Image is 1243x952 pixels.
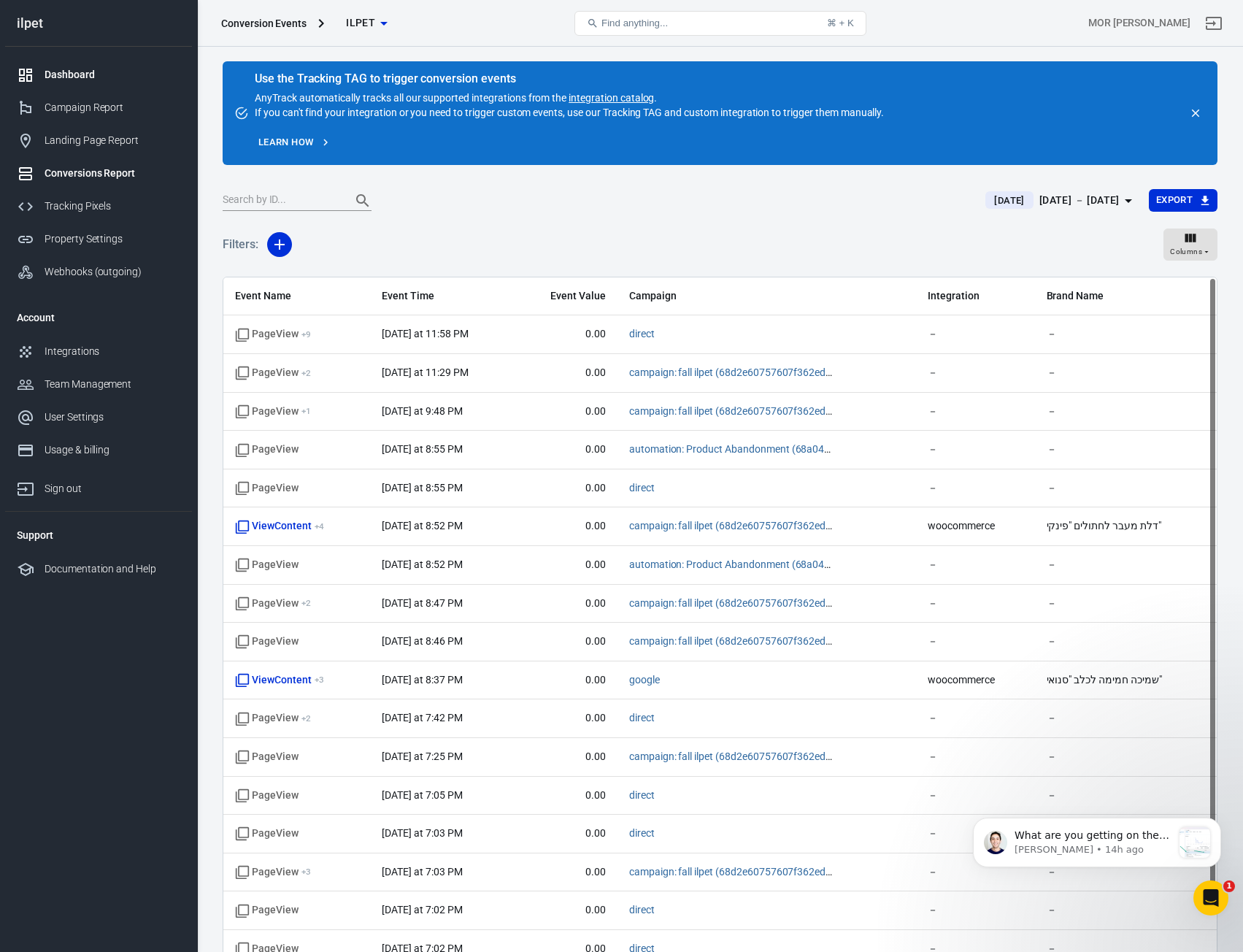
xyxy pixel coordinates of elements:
[45,410,180,425] div: User Settings
[382,289,502,304] span: Event Time
[629,751,944,762] a: campaign: fall ilpet (68d2e60757607f362ed694a0) / email / omnisend
[5,17,192,30] div: ilpet
[526,750,606,764] span: 0.00
[988,193,1030,208] span: [DATE]
[928,711,1023,726] span: －
[629,903,655,918] span: direct
[629,558,834,572] span: automation: Product Abandonment (68a04384ce7ade40afd71d20) / email / omnisend
[235,558,299,572] span: Standard event name
[526,673,606,688] span: 0.00
[928,596,1023,611] span: －
[1170,245,1202,258] span: Columns
[928,558,1023,572] span: －
[382,712,462,723] time: 2025-09-24T19:42:11+03:00
[45,67,180,82] div: Dashboard
[235,788,299,803] span: Standard event name
[629,788,655,803] span: direct
[928,865,1023,880] span: －
[629,520,944,531] a: campaign: fall ilpet (68d2e60757607f362ed694a0) / email / omnisend
[629,634,834,649] span: campaign: fall ilpet (68d2e60757607f362ed694a0) / email / omnisend
[928,673,1023,688] span: woocommerce
[629,789,655,801] a: direct
[45,133,180,148] div: Landing Page Report
[330,9,403,37] button: ilpet
[5,368,192,401] a: Team Management
[382,597,462,609] time: 2025-09-24T20:47:44+03:00
[45,344,180,359] div: Integrations
[382,558,462,570] time: 2025-09-24T20:52:24+03:00
[629,404,834,419] span: campaign: fall ilpet (68d2e60757607f362ed694a0) / email / omnisend
[382,405,462,417] time: 2025-09-24T21:48:07+03:00
[1088,15,1190,31] div: Account id: MBZuPSxE
[1047,481,1206,496] span: －
[5,190,192,223] a: Tracking Pixels
[1223,880,1235,892] span: 1
[5,518,192,553] li: Support
[5,124,192,157] a: Landing Page Report
[1047,442,1206,457] span: －
[235,750,299,764] span: Standard event name
[1047,327,1206,342] span: －
[382,674,462,686] time: 2025-09-24T20:37:42+03:00
[526,634,606,649] span: 0.00
[629,596,834,611] span: campaign: fall ilpet (68d2e60757607f362ed694a0) / email / omnisend
[1185,103,1206,123] button: close
[235,366,311,380] span: PageView
[45,199,180,214] div: Tracking Pixels
[382,328,468,339] time: 2025-09-24T23:58:50+03:00
[5,300,192,335] li: Account
[235,826,299,841] span: Standard event name
[5,58,192,91] a: Dashboard
[5,434,192,467] a: Usage & billing
[235,404,311,419] span: PageView
[629,635,944,647] a: campaign: fall ilpet (68d2e60757607f362ed694a0) / email / omnisend
[45,561,180,577] div: Documentation and Help
[1039,191,1120,210] div: [DATE] － [DATE]
[1163,229,1217,261] button: Columns
[928,327,1023,342] span: －
[382,827,462,839] time: 2025-09-24T19:03:34+03:00
[629,750,834,764] span: campaign: fall ilpet (68d2e60757607f362ed694a0) / email / omnisend
[235,634,299,649] span: Standard event name
[629,443,1020,455] a: automation: Product Abandonment (68a04384ce7ade40afd71d20) / email / omnisend
[235,481,299,496] span: Standard event name
[45,442,180,458] div: Usage & billing
[223,221,258,268] h5: Filters:
[223,191,339,210] input: Search by ID...
[382,866,462,878] time: 2025-09-24T19:03:03+03:00
[526,558,606,572] span: 0.00
[629,865,834,880] span: campaign: fall ilpet (68d2e60757607f362ed694a0) / email / omnisend
[1047,750,1206,764] span: －
[5,223,192,256] a: Property Settings
[928,289,1023,304] span: Integration
[235,865,311,880] span: PageView
[629,712,655,723] a: direct
[928,366,1023,380] span: －
[255,131,334,154] a: Learn how
[526,903,606,918] span: 0.00
[1047,289,1206,304] span: Brand Name
[526,442,606,457] span: 0.00
[526,519,606,534] span: 0.00
[1047,558,1206,572] span: －
[235,711,311,726] span: PageView
[301,867,311,877] sup: + 3
[629,366,834,380] span: campaign: fall ilpet (68d2e60757607f362ed694a0) / email / omnisend
[526,366,606,380] span: 0.00
[235,442,299,457] span: Standard event name
[1047,673,1206,688] span: שמיכה חמימה לכלב "סנואי"
[1196,6,1231,41] a: Sign out
[382,904,462,915] time: 2025-09-24T19:02:44+03:00
[629,328,655,339] a: direct
[1149,189,1217,212] button: Export
[45,231,180,247] div: Property Settings
[235,596,311,611] span: PageView
[629,673,660,688] span: google
[526,481,606,496] span: 0.00
[928,404,1023,419] span: －
[629,289,834,304] span: Campaign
